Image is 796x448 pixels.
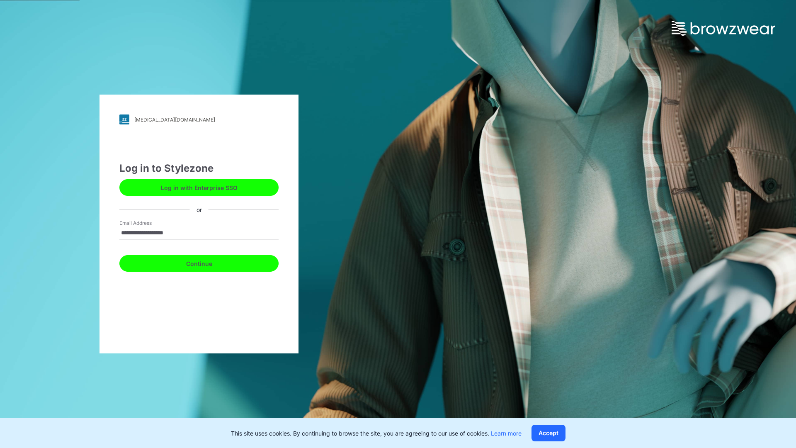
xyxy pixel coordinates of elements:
[119,161,279,176] div: Log in to Stylezone
[672,21,775,36] img: browzwear-logo.e42bd6dac1945053ebaf764b6aa21510.svg
[231,429,522,438] p: This site uses cookies. By continuing to browse the site, you are agreeing to our use of cookies.
[134,117,215,123] div: [MEDICAL_DATA][DOMAIN_NAME]
[491,430,522,437] a: Learn more
[119,255,279,272] button: Continue
[190,205,209,214] div: or
[119,219,177,227] label: Email Address
[531,425,565,441] button: Accept
[119,179,279,196] button: Log in with Enterprise SSO
[119,114,129,124] img: stylezone-logo.562084cfcfab977791bfbf7441f1a819.svg
[119,114,279,124] a: [MEDICAL_DATA][DOMAIN_NAME]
